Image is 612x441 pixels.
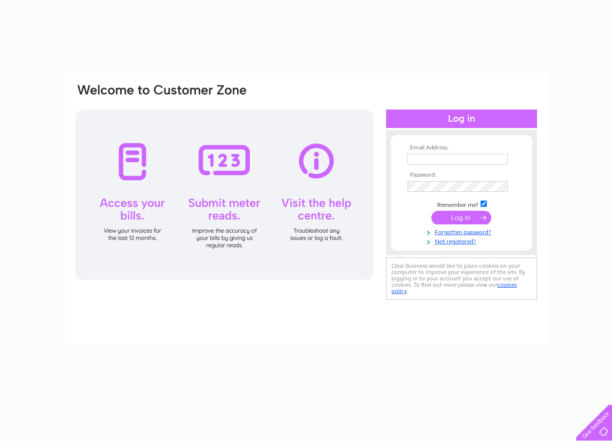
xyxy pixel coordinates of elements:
div: Clear Business would like to place cookies on your computer to improve your experience of the sit... [386,257,537,300]
th: Password: [405,172,518,179]
a: cookies policy [391,281,517,294]
input: Submit [431,211,491,224]
td: Remember me? [405,199,518,209]
a: Forgotten password? [408,227,518,236]
th: Email Address: [405,145,518,151]
a: Not registered? [408,236,518,245]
